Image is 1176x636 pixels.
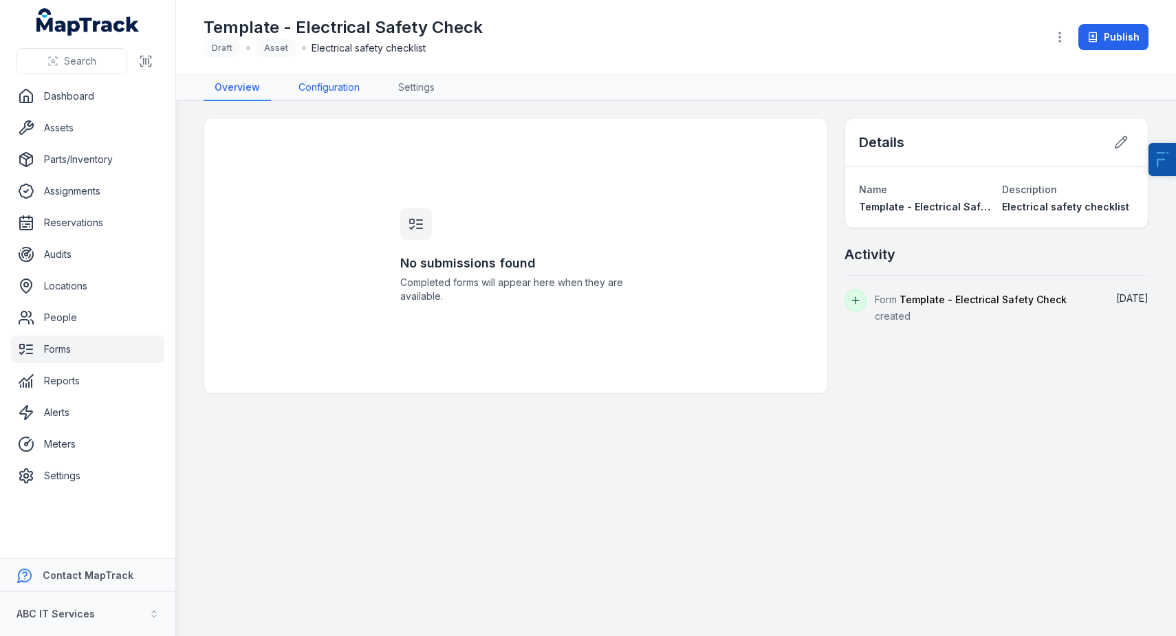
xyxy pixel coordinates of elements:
h1: Template - Electrical Safety Check [204,17,483,39]
h2: Details [859,133,904,152]
strong: ABC IT Services [17,608,95,619]
h2: Activity [845,245,895,264]
span: Template - Electrical Safety Check [859,201,1030,212]
span: Form created [875,294,1067,322]
a: Assets [11,114,164,142]
span: Search [64,54,96,68]
div: Draft [204,39,241,58]
h3: No submissions found [400,254,631,273]
a: Forms [11,336,164,363]
a: Settings [387,75,446,101]
span: [DATE] [1116,292,1148,304]
a: Settings [11,462,164,490]
a: Audits [11,241,164,268]
a: Reservations [11,209,164,237]
span: Description [1002,184,1057,195]
a: Parts/Inventory [11,146,164,173]
a: Locations [11,272,164,300]
div: Asset [256,39,296,58]
time: 24/01/2025, 9:58:52 am [1116,292,1148,304]
a: Overview [204,75,271,101]
span: Electrical safety checklist [1002,201,1129,212]
button: Publish [1078,24,1148,50]
a: Alerts [11,399,164,426]
a: MapTrack [36,8,140,36]
a: Dashboard [11,83,164,110]
span: Completed forms will appear here when they are available. [400,276,631,303]
a: Reports [11,367,164,395]
button: Search [17,48,127,74]
a: Configuration [287,75,371,101]
strong: Contact MapTrack [43,569,133,581]
span: Electrical safety checklist [312,41,426,55]
a: Meters [11,430,164,458]
span: Template - Electrical Safety Check [900,294,1067,305]
a: People [11,304,164,331]
a: Assignments [11,177,164,205]
span: Name [859,184,887,195]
